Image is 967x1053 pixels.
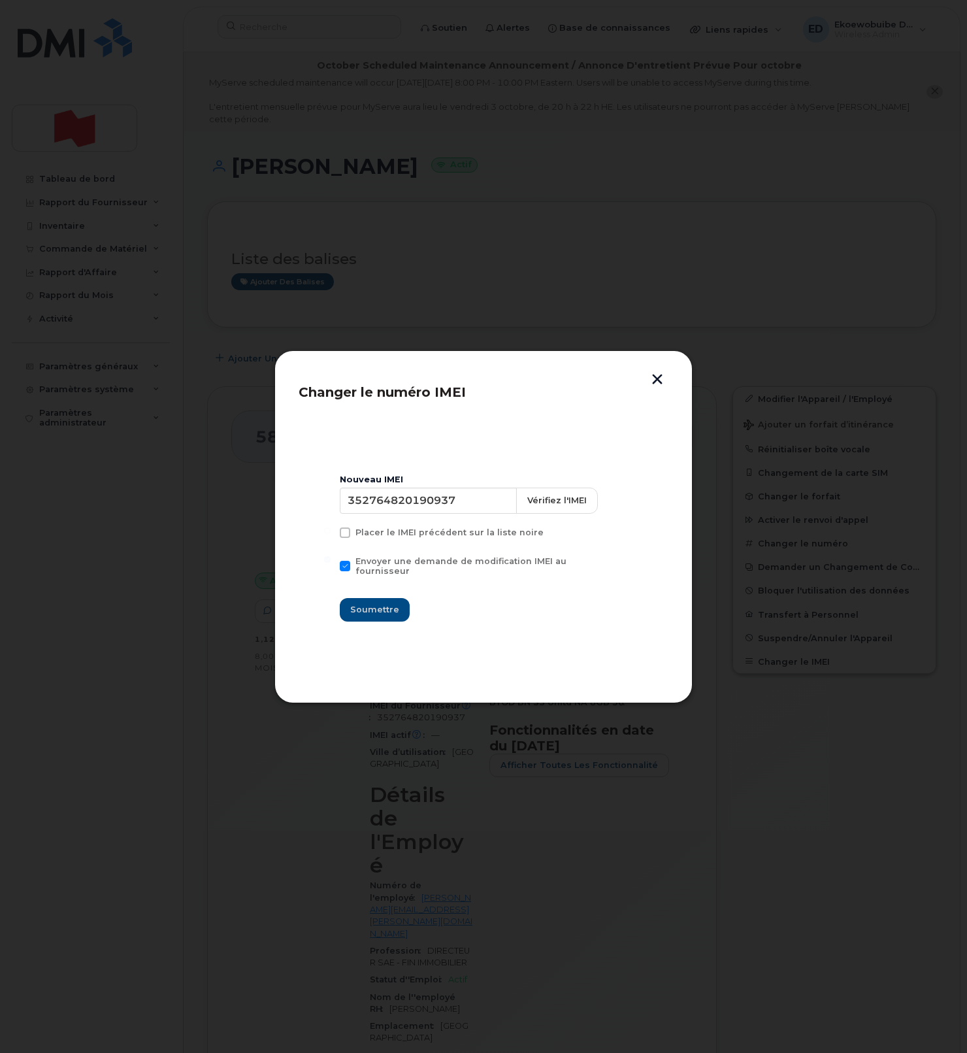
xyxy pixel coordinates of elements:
span: Envoyer une demande de modification IMEI au fournisseur [355,556,566,576]
span: Soumettre [350,603,399,616]
button: Soumettre [340,598,410,622]
span: Changer le numéro IMEI [299,384,466,400]
input: Placer le IMEI précédent sur la liste noire [324,527,331,534]
span: Placer le IMEI précédent sur la liste noire [355,527,544,537]
input: Envoyer une demande de modification IMEI au fournisseur [324,556,331,563]
div: Nouveau IMEI [340,475,627,485]
button: Vérifiez l'IMEI [516,488,598,514]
